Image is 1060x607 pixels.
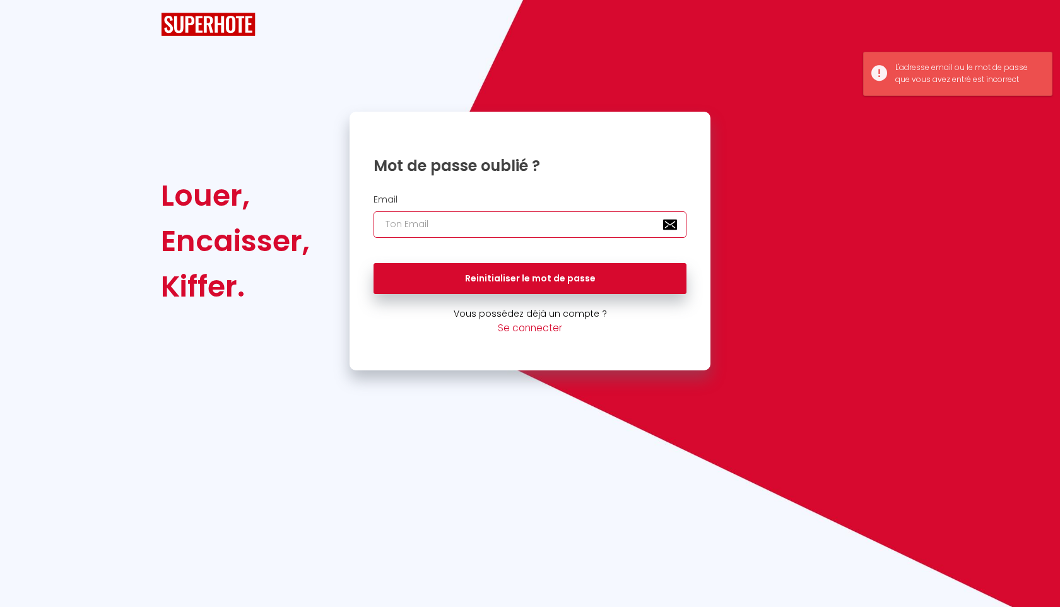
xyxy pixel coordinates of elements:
div: L'adresse email ou le mot de passe que vous avez entré est incorrect [895,62,1039,86]
a: Se connecter [498,321,562,334]
h1: Mot de passe oublié ? [374,156,686,175]
h2: Email [374,194,686,205]
p: Vous possédez déjà un compte ? [350,307,710,321]
div: Louer, [161,173,310,218]
button: Reinitialiser le mot de passe [374,263,686,295]
div: Encaisser, [161,218,310,264]
div: Kiffer. [161,264,310,309]
img: SuperHote logo [161,13,256,36]
input: Ton Email [374,211,686,238]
